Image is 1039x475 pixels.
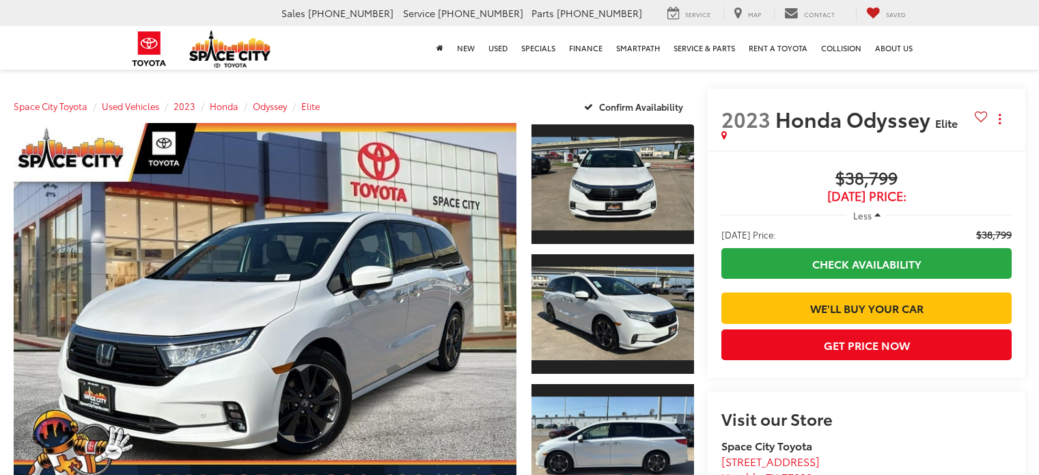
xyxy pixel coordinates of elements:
[814,26,868,70] a: Collision
[482,26,514,70] a: Used
[450,26,482,70] a: New
[774,6,845,21] a: Contact
[430,26,450,70] a: Home
[102,100,159,112] a: Used Vehicles
[14,100,87,112] a: Space City Toyota
[721,104,771,133] span: 2023
[609,26,667,70] a: SmartPath
[403,6,435,20] span: Service
[856,6,916,21] a: My Saved Vehicles
[976,228,1012,241] span: $38,799
[514,26,562,70] a: Specials
[599,100,683,113] span: Confirm Availability
[174,100,195,112] a: 2023
[868,26,919,70] a: About Us
[886,10,906,18] span: Saved
[748,10,761,18] span: Map
[667,26,742,70] a: Service & Parts
[189,30,271,68] img: Space City Toyota
[124,27,175,71] img: Toyota
[721,228,776,241] span: [DATE] Price:
[742,26,814,70] a: Rent a Toyota
[529,267,695,361] img: 2023 Honda Odyssey Elite
[721,437,812,453] strong: Space City Toyota
[308,6,393,20] span: [PHONE_NUMBER]
[253,100,287,112] a: Odyssey
[562,26,609,70] a: Finance
[721,329,1012,360] button: Get Price Now
[721,189,1012,203] span: [DATE] Price:
[557,6,642,20] span: [PHONE_NUMBER]
[721,453,820,469] span: [STREET_ADDRESS]
[657,6,721,21] a: Service
[721,409,1012,427] h2: Visit our Store
[846,203,887,228] button: Less
[804,10,835,18] span: Contact
[529,137,695,231] img: 2023 Honda Odyssey Elite
[721,248,1012,279] a: Check Availability
[577,94,695,118] button: Confirm Availability
[988,107,1012,131] button: Actions
[853,209,872,221] span: Less
[723,6,771,21] a: Map
[281,6,305,20] span: Sales
[685,10,710,18] span: Service
[438,6,523,20] span: [PHONE_NUMBER]
[935,115,958,131] span: Elite
[999,113,1001,124] span: dropdown dots
[721,293,1012,323] a: We'll Buy Your Car
[721,169,1012,189] span: $38,799
[301,100,320,112] a: Elite
[531,253,694,375] a: Expand Photo 2
[531,123,694,245] a: Expand Photo 1
[775,104,935,133] span: Honda Odyssey
[531,6,554,20] span: Parts
[210,100,238,112] a: Honda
